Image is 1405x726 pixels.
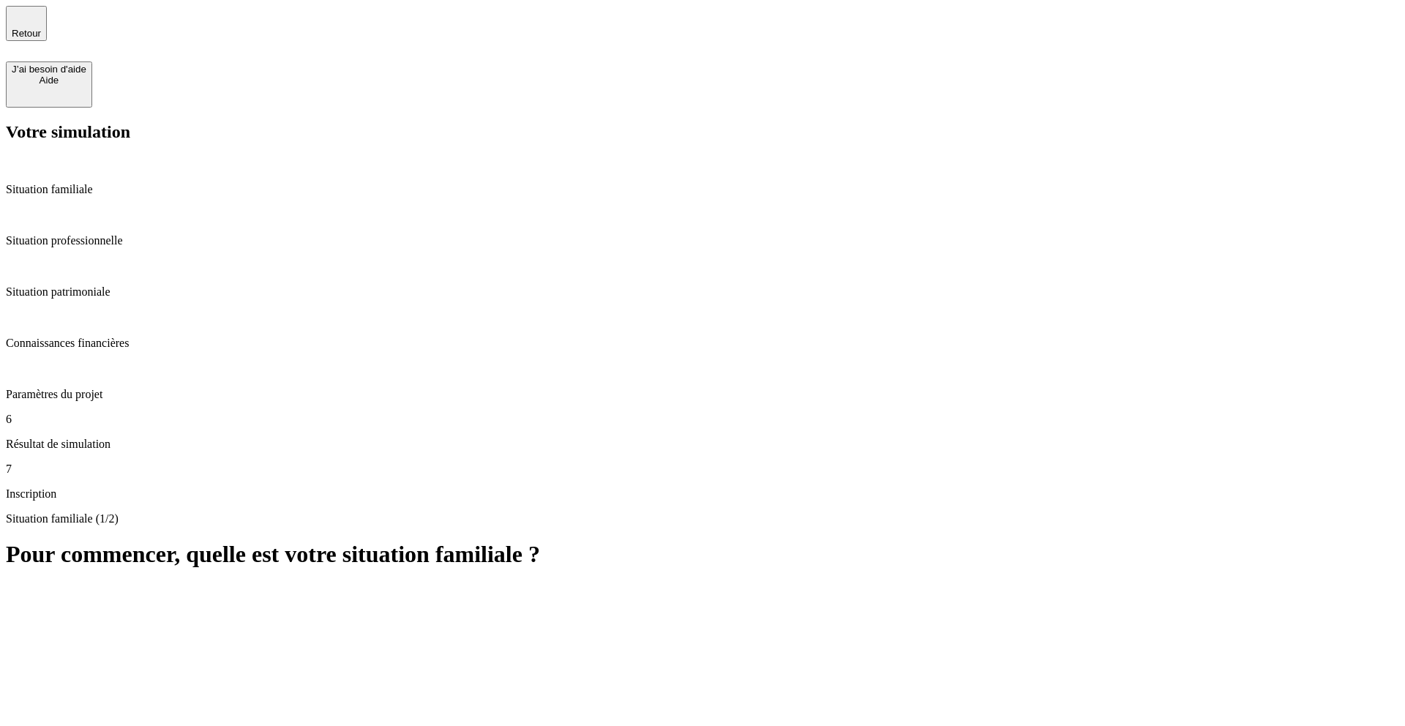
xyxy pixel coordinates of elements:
p: Situation familiale [6,183,1399,196]
p: Situation professionnelle [6,234,1399,247]
p: Situation patrimoniale [6,285,1399,299]
h2: Votre simulation [6,122,1399,142]
p: 7 [6,463,1399,476]
div: J’ai besoin d'aide [12,64,86,75]
p: Situation familiale (1/2) [6,512,1399,525]
p: Résultat de simulation [6,438,1399,451]
div: Aide [12,75,86,86]
button: Retour [6,6,47,41]
p: Paramètres du projet [6,388,1399,401]
span: Retour [12,28,41,39]
p: 6 [6,413,1399,426]
p: Inscription [6,487,1399,501]
h1: Pour commencer, quelle est votre situation familiale ? [6,541,1399,568]
button: J’ai besoin d'aideAide [6,61,92,108]
p: Connaissances financières [6,337,1399,350]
